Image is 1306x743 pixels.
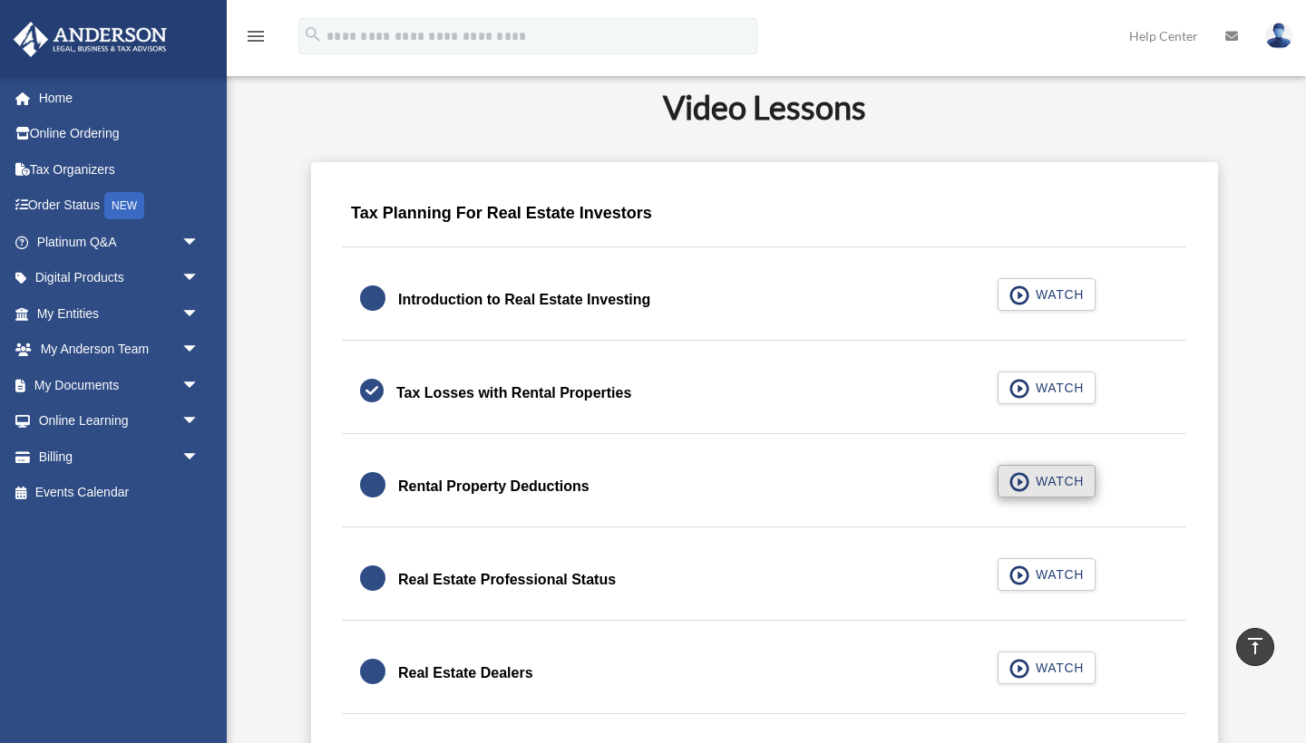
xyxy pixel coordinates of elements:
div: Tax Planning For Real Estate Investors [342,190,1186,247]
a: Online Ordering [13,116,227,152]
div: Real Estate Professional Status [398,567,616,593]
button: WATCH [998,558,1096,591]
i: search [303,24,323,44]
div: Introduction to Real Estate Investing [398,287,650,313]
span: arrow_drop_down [181,224,218,261]
button: WATCH [998,651,1096,684]
a: Order StatusNEW [13,188,227,225]
span: arrow_drop_down [181,295,218,333]
a: Events Calendar [13,475,227,511]
a: Digital Productsarrow_drop_down [13,260,227,296]
button: WATCH [998,465,1096,497]
span: WATCH [1030,379,1084,397]
span: arrow_drop_down [181,260,218,297]
span: arrow_drop_down [181,439,218,476]
a: Online Learningarrow_drop_down [13,403,227,439]
img: User Pic [1265,23,1292,49]
a: Introduction to Real Estate Investing WATCH [360,278,1168,322]
a: Tax Organizers [13,151,227,188]
h2: Video Lessons [256,84,1272,130]
button: WATCH [998,371,1096,404]
span: arrow_drop_down [181,332,218,369]
button: WATCH [998,278,1096,311]
a: My Anderson Teamarrow_drop_down [13,332,227,368]
div: Real Estate Dealers [398,661,533,686]
a: vertical_align_top [1236,628,1274,666]
img: Anderson Advisors Platinum Portal [8,22,172,57]
a: Real Estate Dealers WATCH [360,651,1168,695]
span: WATCH [1030,472,1084,490]
div: Tax Losses with Rental Properties [396,381,631,406]
span: WATCH [1030,565,1084,584]
a: Real Estate Professional Status WATCH [360,558,1168,602]
span: WATCH [1030,659,1084,677]
a: Home [13,80,227,116]
div: NEW [104,192,144,219]
a: Billingarrow_drop_down [13,439,227,475]
i: menu [245,25,267,47]
span: arrow_drop_down [181,367,218,404]
i: vertical_align_top [1244,635,1266,657]
a: Platinum Q&Aarrow_drop_down [13,224,227,260]
a: My Entitiesarrow_drop_down [13,295,227,332]
a: Rental Property Deductions WATCH [360,465,1168,508]
a: My Documentsarrow_drop_down [13,367,227,403]
span: WATCH [1030,285,1084,304]
div: Rental Property Deductions [398,474,590,499]
span: arrow_drop_down [181,403,218,440]
a: Tax Losses with Rental Properties WATCH [360,371,1168,415]
a: menu [245,32,267,47]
